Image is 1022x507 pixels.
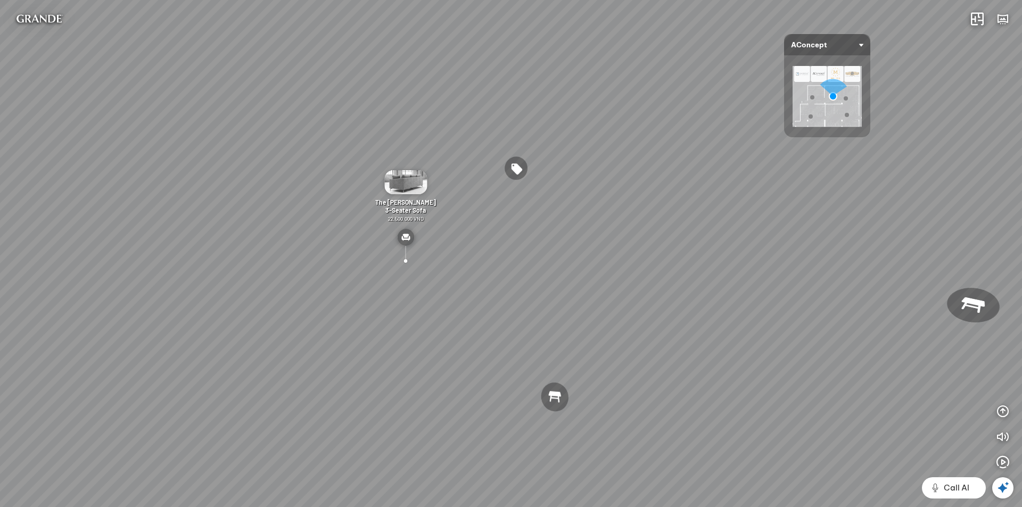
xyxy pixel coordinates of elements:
[384,170,427,194] img: Sofa_3_ch__Mont_LAEZ6AMEGM4G.gif
[9,9,70,30] img: logo
[922,477,986,498] button: Call AI
[944,481,969,494] span: Call AI
[793,66,862,127] img: AConcept_CTMHTJT2R6E4.png
[388,215,424,222] span: 22.500.000 VND
[375,198,436,214] span: The [PERSON_NAME] 3-Seater Sofa
[397,229,414,246] img: type_sofa_CL2K24RXHCN6.svg
[791,34,863,55] span: AConcept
